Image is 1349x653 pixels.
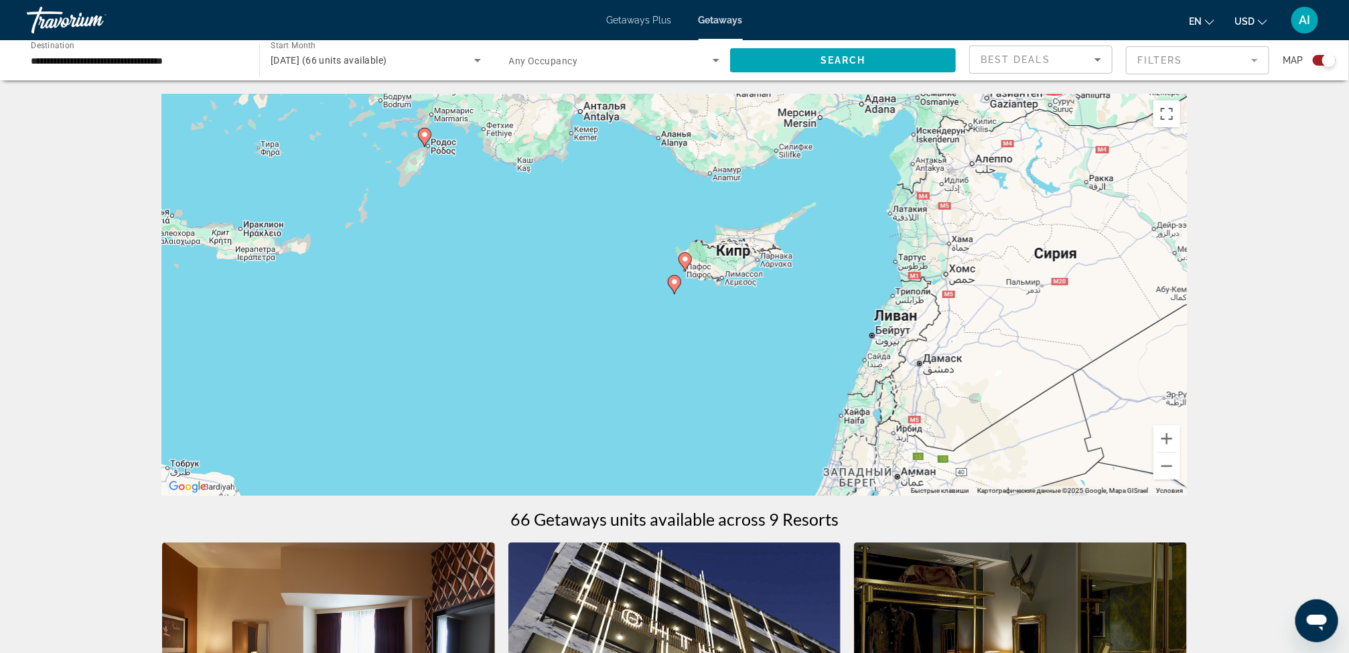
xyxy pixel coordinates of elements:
span: Картографические данные ©2025 Google, Mapa GISrael [977,487,1148,494]
img: Google [165,478,210,496]
iframe: Кнопка запуска окна обмена сообщениями [1295,599,1338,642]
button: Search [730,48,956,72]
button: Filter [1126,46,1269,75]
button: Change language [1189,11,1214,31]
a: Getaways Plus [607,15,672,25]
span: USD [1234,16,1255,27]
h1: 66 Getaways units available across 9 Resorts [510,509,839,529]
mat-select: Sort by [981,52,1101,68]
span: [DATE] (66 units available) [271,55,387,66]
button: User Menu [1287,6,1322,34]
span: Best Deals [981,54,1050,65]
a: Travorium [27,3,161,38]
span: Map [1283,51,1303,70]
button: Включить полноэкранный режим [1153,100,1180,127]
button: Уменьшить [1153,453,1180,480]
a: Getaways [699,15,743,25]
a: Открыть эту область в Google Картах (в новом окне) [165,478,210,496]
span: Search [821,55,866,66]
span: en [1189,16,1202,27]
span: Start Month [271,42,315,51]
button: Быстрые клавиши [911,486,969,496]
a: Условия (ссылка откроется в новой вкладке) [1156,487,1183,494]
button: Change currency [1234,11,1267,31]
button: Увеличить [1153,425,1180,452]
span: AI [1299,13,1311,27]
span: Destination [31,41,74,50]
span: Any Occupancy [509,56,578,66]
